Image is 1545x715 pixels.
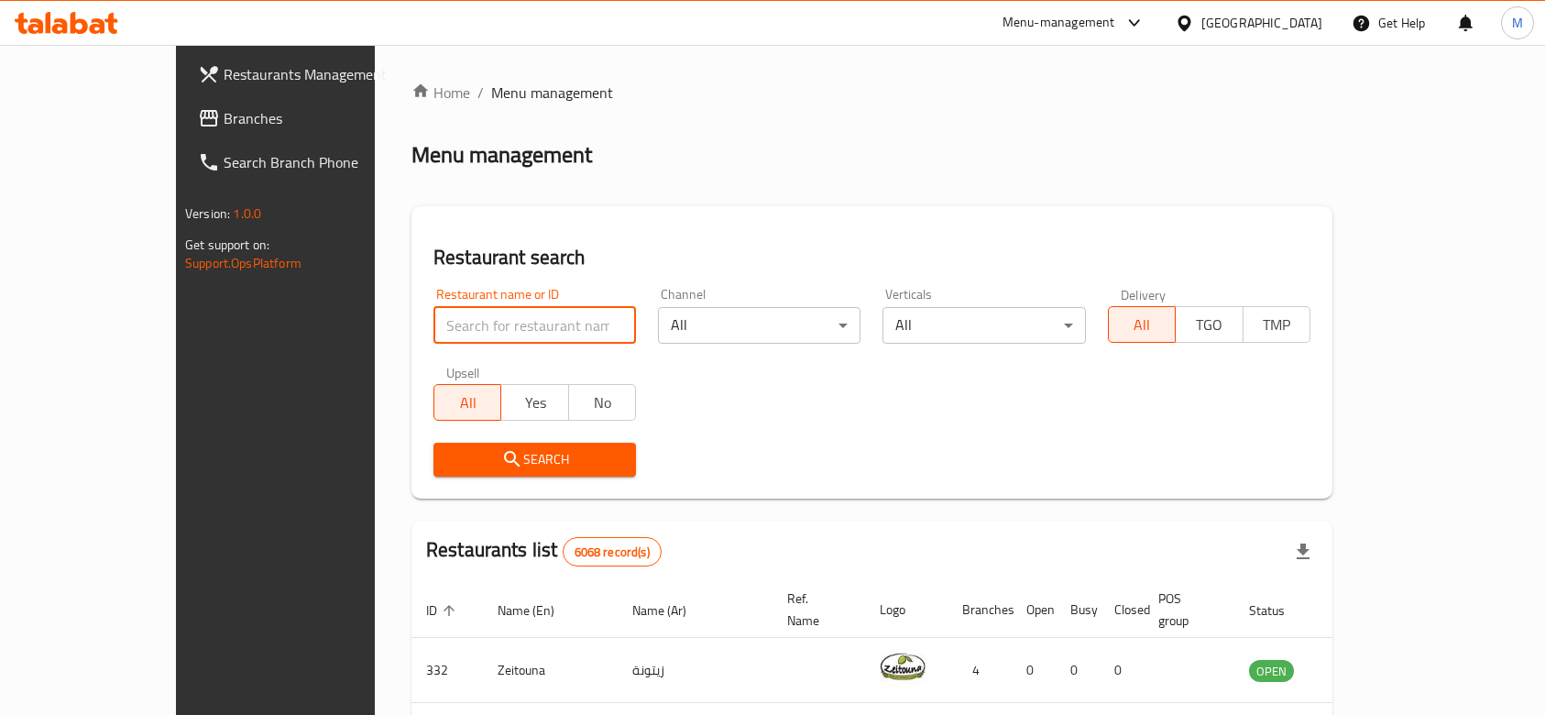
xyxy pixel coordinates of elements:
th: Closed [1100,582,1144,638]
div: OPEN [1249,660,1294,682]
a: Support.OpsPlatform [185,251,301,275]
span: Name (En) [498,599,578,621]
a: Home [411,82,470,104]
div: Menu-management [1003,12,1115,34]
label: Delivery [1121,288,1167,301]
span: No [576,390,629,416]
span: Ref. Name [787,588,843,632]
span: Status [1249,599,1309,621]
span: 1.0.0 [233,202,261,225]
div: All [658,307,860,344]
span: Search [448,448,621,471]
span: M [1512,13,1523,33]
label: Upsell [446,366,480,379]
span: OPEN [1249,661,1294,682]
th: Busy [1056,582,1100,638]
span: All [442,390,494,416]
nav: breadcrumb [411,82,1332,104]
span: Restaurants Management [224,63,420,85]
span: Branches [224,107,420,129]
td: 0 [1012,638,1056,703]
button: TMP [1243,306,1310,343]
span: Version: [185,202,230,225]
td: 0 [1056,638,1100,703]
button: Search [433,443,636,477]
td: 332 [411,638,483,703]
li: / [477,82,484,104]
button: No [568,384,636,421]
span: 6068 record(s) [564,544,661,561]
span: POS group [1158,588,1212,632]
td: 0 [1100,638,1144,703]
div: Total records count [563,537,662,566]
span: TMP [1251,312,1303,338]
img: Zeitouna [880,643,926,689]
th: Open [1012,582,1056,638]
a: Restaurants Management [183,52,434,96]
span: Name (Ar) [632,599,710,621]
td: 4 [948,638,1012,703]
button: All [433,384,501,421]
span: TGO [1183,312,1235,338]
a: Branches [183,96,434,140]
button: TGO [1175,306,1243,343]
td: Zeitouna [483,638,618,703]
button: All [1108,306,1176,343]
button: Yes [500,384,568,421]
div: All [882,307,1085,344]
input: Search for restaurant name or ID.. [433,307,636,344]
span: Yes [509,390,561,416]
h2: Restaurants list [426,536,662,566]
div: Export file [1281,530,1325,574]
th: Branches [948,582,1012,638]
span: ID [426,599,461,621]
span: Search Branch Phone [224,151,420,173]
th: Logo [865,582,948,638]
h2: Restaurant search [433,244,1310,271]
td: زيتونة [618,638,772,703]
span: All [1116,312,1168,338]
span: Get support on: [185,233,269,257]
div: [GEOGRAPHIC_DATA] [1201,13,1322,33]
a: Search Branch Phone [183,140,434,184]
span: Menu management [491,82,613,104]
h2: Menu management [411,140,592,170]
